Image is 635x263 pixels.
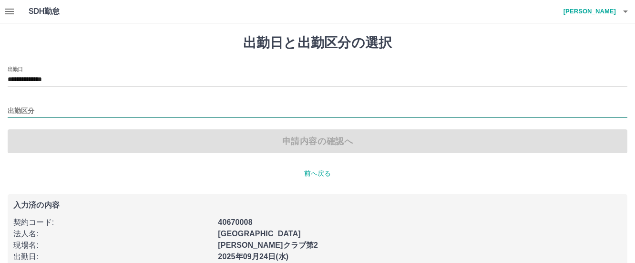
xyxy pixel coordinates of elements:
[8,35,627,51] h1: 出勤日と出勤区分の選択
[13,251,212,263] p: 出勤日 :
[218,241,318,249] b: [PERSON_NAME]クラブ第2
[13,217,212,228] p: 契約コード :
[13,228,212,240] p: 法人名 :
[13,201,622,209] p: 入力済の内容
[13,240,212,251] p: 現場名 :
[218,230,301,238] b: [GEOGRAPHIC_DATA]
[218,218,252,226] b: 40670008
[8,168,627,179] p: 前へ戻る
[8,65,23,73] label: 出勤日
[218,252,288,261] b: 2025年09月24日(水)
